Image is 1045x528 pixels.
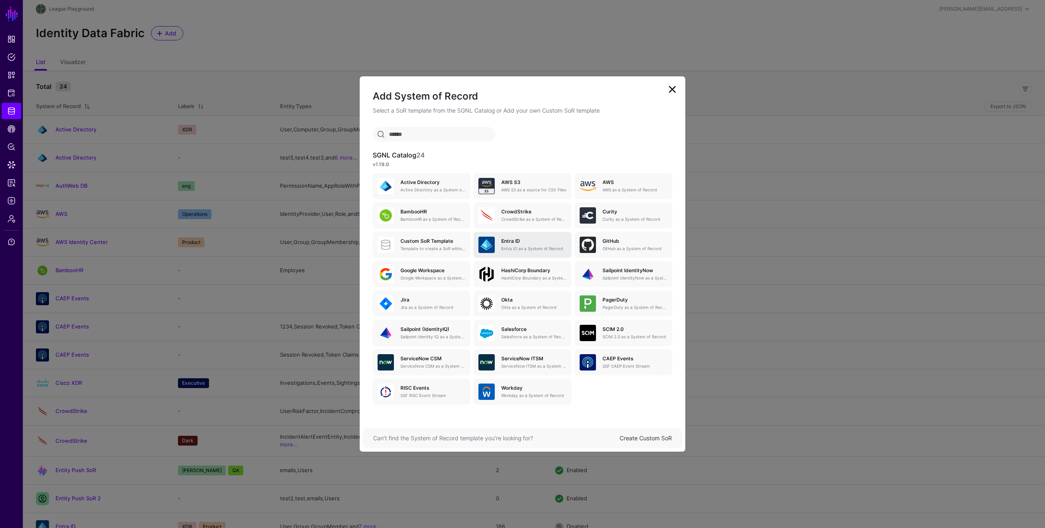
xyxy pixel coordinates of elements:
a: ServiceNow ITSMServiceNow ITSM as a System of Record [474,349,571,375]
img: svg+xml;base64,PHN2ZyB3aWR0aD0iNjQiIGhlaWdodD0iNjQiIHZpZXdCb3g9IjAgMCA2NCA2NCIgZmlsbD0ibm9uZSIgeG... [378,384,394,400]
h5: CrowdStrike [501,209,566,215]
img: svg+xml;base64,PHN2ZyB3aWR0aD0iNjQiIGhlaWdodD0iNjQiIHZpZXdCb3g9IjAgMCA2NCA2NCIgZmlsbD0ibm9uZSIgeG... [378,325,394,341]
a: SCIM 2.0SCIM 2.0 as a System of Record [575,320,672,346]
h5: Active Directory [400,180,465,185]
img: svg+xml;base64,PHN2ZyB3aWR0aD0iNjQiIGhlaWdodD0iNjQiIHZpZXdCb3g9IjAgMCA2NCA2NCIgZmlsbD0ibm9uZSIgeG... [580,266,596,282]
img: svg+xml;base64,PHN2ZyB3aWR0aD0iNjQiIGhlaWdodD0iNjQiIHZpZXdCb3g9IjAgMCA2NCA2NCIgZmlsbD0ibm9uZSIgeG... [378,354,394,370]
p: Curity as a System of Record [603,216,667,222]
strong: v1.19.0 [373,161,389,167]
a: BambooHRBambooHR as a System of Record [373,202,470,229]
h5: Salesforce [501,326,566,332]
p: ServiceNow CSM as a System of Record [400,363,465,369]
a: Google WorkspaceGoogle Workspace as a System of Record [373,261,470,287]
img: svg+xml;base64,PHN2ZyB3aWR0aD0iNjQiIGhlaWdodD0iNjQiIHZpZXdCb3g9IjAgMCA2NCA2NCIgZmlsbD0ibm9uZSIgeG... [478,207,495,224]
p: GitHub as a System of Record [603,246,667,252]
a: SalesforceSalesforce as a System of Record [474,320,571,346]
a: Entra IDEntra ID as a System of Record [474,232,571,258]
h5: GitHub [603,238,667,244]
a: RISC EventsSSF RISC Event Stream [373,379,470,405]
h5: CAEP Events [603,356,667,362]
h5: Workday [501,385,566,391]
p: AWS as a System of Record [603,187,667,193]
img: svg+xml;base64,PHN2ZyB3aWR0aD0iNjQiIGhlaWdodD0iNjQiIHZpZXdCb3g9IjAgMCA2NCA2NCIgZmlsbD0ibm9uZSIgeG... [478,325,495,341]
p: AWS S3 as a source for CSV Files [501,187,566,193]
p: Active Directory as a System of Record [400,187,465,193]
a: CrowdStrikeCrowdStrike as a System of Record [474,202,571,229]
a: CAEP EventsSSF CAEP Event Stream [575,349,672,375]
h5: Custom SoR Template [400,238,465,244]
h5: PagerDuty [603,297,667,303]
h5: HashiCorp Boundary [501,268,566,273]
img: svg+xml;base64,PHN2ZyB3aWR0aD0iNjQiIGhlaWdodD0iNjQiIHZpZXdCb3g9IjAgMCA2NCA2NCIgZmlsbD0ibm9uZSIgeG... [580,207,596,224]
h5: ServiceNow ITSM [501,356,566,362]
p: SSF CAEP Event Stream [603,363,667,369]
p: Template to create a SoR without any entities, attributes or relationships. Once created, you can... [400,246,465,252]
p: HashiCorp Boundary as a System of Record [501,275,566,281]
img: svg+xml;base64,PHN2ZyB3aWR0aD0iNjQiIGhlaWdodD0iNjQiIHZpZXdCb3g9IjAgMCA2NCA2NCIgZmlsbD0ibm9uZSIgeG... [580,325,596,341]
a: ServiceNow CSMServiceNow CSM as a System of Record [373,349,470,375]
p: Sailpoint Identity IQ as a System of Record [400,334,465,340]
img: svg+xml;base64,PHN2ZyB4bWxucz0iaHR0cDovL3d3dy53My5vcmcvMjAwMC9zdmciIHdpZHRoPSIxMDBweCIgaGVpZ2h0PS... [478,266,495,282]
p: Select a SoR template from the SGNL Catalog or Add your own Custom SoR template [373,106,672,115]
a: PagerDutyPagerDuty as a System of Record [575,291,672,317]
p: Sailpoint IdentityNow as a System of Record [603,275,667,281]
img: svg+xml;base64,PHN2ZyB3aWR0aD0iNjQiIGhlaWdodD0iNjQiIHZpZXdCb3g9IjAgMCA2NCA2NCIgZmlsbD0ibm9uZSIgeG... [478,384,495,400]
p: Google Workspace as a System of Record [400,275,465,281]
img: svg+xml;base64,PHN2ZyB3aWR0aD0iNjQiIGhlaWdodD0iNjQiIHZpZXdCb3g9IjAgMCA2NCA2NCIgZmlsbD0ibm9uZSIgeG... [478,295,495,312]
a: WorkdayWorkday as a System of Record [474,379,571,405]
p: SCIM 2.0 as a System of Record [603,334,667,340]
p: Workday as a System of Record [501,393,566,399]
h5: RISC Events [400,385,465,391]
h5: AWS S3 [501,180,566,185]
p: Okta as a System of Record [501,304,566,311]
h5: Curity [603,209,667,215]
a: Custom SoR TemplateTemplate to create a SoR without any entities, attributes or relationships. On... [373,232,470,258]
img: svg+xml;base64,PHN2ZyB3aWR0aD0iNjQiIGhlaWdodD0iNjQiIHZpZXdCb3g9IjAgMCA2NCA2NCIgZmlsbD0ibm9uZSIgeG... [378,178,394,194]
p: SSF RISC Event Stream [400,393,465,399]
img: svg+xml;base64,PHN2ZyB3aWR0aD0iNjQiIGhlaWdodD0iNjQiIHZpZXdCb3g9IjAgMCA2NCA2NCIgZmlsbD0ibm9uZSIgeG... [478,354,495,370]
h5: Entra ID [501,238,566,244]
a: AWSAWS as a System of Record [575,173,672,199]
a: CurityCurity as a System of Record [575,202,672,229]
p: BambooHR as a System of Record [400,216,465,222]
img: svg+xml;base64,PHN2ZyB3aWR0aD0iNjQiIGhlaWdodD0iNjQiIHZpZXdCb3g9IjAgMCA2NCA2NCIgZmlsbD0ibm9uZSIgeG... [378,266,394,282]
p: Salesforce as a System of Record [501,334,566,340]
h5: Jira [400,297,465,303]
img: svg+xml;base64,PHN2ZyB3aWR0aD0iNjQiIGhlaWdodD0iNjQiIHZpZXdCb3g9IjAgMCA2NCA2NCIgZmlsbD0ibm9uZSIgeG... [580,295,596,312]
h5: SCIM 2.0 [603,326,667,332]
h5: ServiceNow CSM [400,356,465,362]
h5: AWS [603,180,667,185]
p: ServiceNow ITSM as a System of Record [501,363,566,369]
p: Entra ID as a System of Record [501,246,566,252]
img: svg+xml;base64,PHN2ZyB3aWR0aD0iNjQiIGhlaWdodD0iNjQiIHZpZXdCb3g9IjAgMCA2NCA2NCIgZmlsbD0ibm9uZSIgeG... [378,207,394,224]
span: 24 [416,151,425,159]
a: JiraJira as a System of Record [373,291,470,317]
a: HashiCorp BoundaryHashiCorp Boundary as a System of Record [474,261,571,287]
a: Sailpoint (IdentityIQ)Sailpoint Identity IQ as a System of Record [373,320,470,346]
img: svg+xml;base64,PHN2ZyB3aWR0aD0iNjQiIGhlaWdodD0iNjQiIHZpZXdCb3g9IjAgMCA2NCA2NCIgZmlsbD0ibm9uZSIgeG... [378,295,394,312]
a: AWS S3AWS S3 as a source for CSV Files [474,173,571,199]
h5: Sailpoint (IdentityIQ) [400,326,465,332]
h5: Sailpoint IdentityNow [603,268,667,273]
a: Create Custom SoR [620,435,672,441]
a: GitHubGitHub as a System of Record [575,232,672,258]
p: CrowdStrike as a System of Record [501,216,566,222]
h5: Okta [501,297,566,303]
h2: Add System of Record [373,89,672,103]
img: svg+xml;base64,PHN2ZyB3aWR0aD0iNjQiIGhlaWdodD0iNjQiIHZpZXdCb3g9IjAgMCA2NCA2NCIgZmlsbD0ibm9uZSIgeG... [478,178,495,194]
a: Active DirectoryActive Directory as a System of Record [373,173,470,199]
h5: BambooHR [400,209,465,215]
p: PagerDuty as a System of Record [603,304,667,311]
a: Sailpoint IdentityNowSailpoint IdentityNow as a System of Record [575,261,672,287]
p: Jira as a System of Record [400,304,465,311]
img: svg+xml;base64,PHN2ZyB3aWR0aD0iNjQiIGhlaWdodD0iNjQiIHZpZXdCb3g9IjAgMCA2NCA2NCIgZmlsbD0ibm9uZSIgeG... [580,354,596,370]
h3: SGNL Catalog [373,151,672,159]
img: svg+xml;base64,PHN2ZyB3aWR0aD0iNjQiIGhlaWdodD0iNjQiIHZpZXdCb3g9IjAgMCA2NCA2NCIgZmlsbD0ibm9uZSIgeG... [580,237,596,253]
img: svg+xml;base64,PHN2ZyB3aWR0aD0iNjQiIGhlaWdodD0iNjQiIHZpZXdCb3g9IjAgMCA2NCA2NCIgZmlsbD0ibm9uZSIgeG... [478,237,495,253]
h5: Google Workspace [400,268,465,273]
div: Can’t find the System of Record template you’re looking for? [373,434,620,442]
a: OktaOkta as a System of Record [474,291,571,317]
img: svg+xml;base64,PHN2ZyB4bWxucz0iaHR0cDovL3d3dy53My5vcmcvMjAwMC9zdmciIHhtbG5zOnhsaW5rPSJodHRwOi8vd3... [580,178,596,194]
